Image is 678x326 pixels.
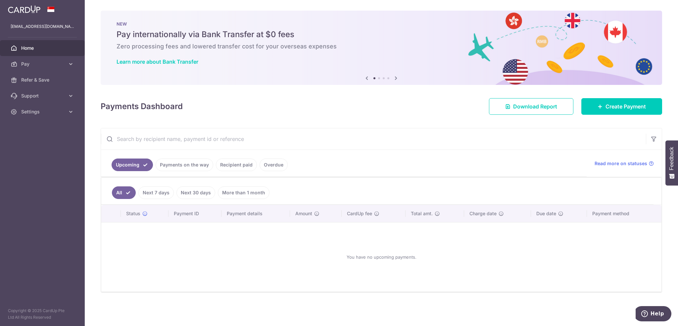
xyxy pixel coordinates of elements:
[295,210,312,217] span: Amount
[581,98,662,115] a: Create Payment
[595,160,647,167] span: Read more on statuses
[8,5,40,13] img: CardUp
[101,128,646,150] input: Search by recipient name, payment id or reference
[176,186,215,199] a: Next 30 days
[513,102,557,110] span: Download Report
[536,210,556,217] span: Due date
[665,140,678,185] button: Feedback - Show survey
[218,186,269,199] a: More than 1 month
[117,21,646,27] p: NEW
[126,210,140,217] span: Status
[260,159,288,171] a: Overdue
[156,159,213,171] a: Payments on the way
[101,100,183,112] h4: Payments Dashboard
[489,98,573,115] a: Download Report
[469,210,497,217] span: Charge date
[117,58,198,65] a: Learn more about Bank Transfer
[169,205,221,222] th: Payment ID
[117,29,646,40] h5: Pay internationally via Bank Transfer at $0 fees
[587,205,661,222] th: Payment method
[605,102,646,110] span: Create Payment
[112,159,153,171] a: Upcoming
[411,210,433,217] span: Total amt.
[21,77,65,83] span: Refer & Save
[216,159,257,171] a: Recipient paid
[138,186,174,199] a: Next 7 days
[221,205,290,222] th: Payment details
[21,93,65,99] span: Support
[101,11,662,85] img: Bank transfer banner
[595,160,654,167] a: Read more on statuses
[21,108,65,115] span: Settings
[11,23,74,30] p: [EMAIL_ADDRESS][DOMAIN_NAME]
[21,45,65,51] span: Home
[117,42,646,50] h6: Zero processing fees and lowered transfer cost for your overseas expenses
[347,210,372,217] span: CardUp fee
[21,61,65,67] span: Pay
[109,228,654,286] div: You have no upcoming payments.
[636,306,671,323] iframe: Opens a widget where you can find more information
[669,147,675,170] span: Feedback
[112,186,136,199] a: All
